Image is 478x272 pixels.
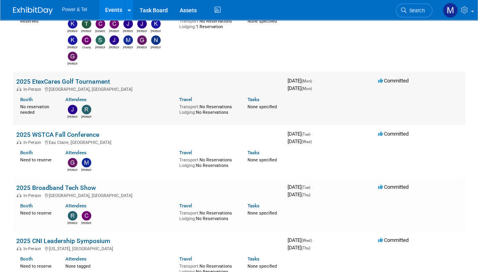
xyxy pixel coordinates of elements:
span: In-Person [23,246,44,251]
div: Gary Mau [67,167,77,172]
a: Tasks [248,256,259,262]
a: Travel [179,203,192,209]
div: Jesse Clark [123,29,133,33]
span: [DATE] [288,85,312,91]
img: Gus Vasilakis [137,35,147,45]
div: Eau Claire, [GEOGRAPHIC_DATA] [16,139,281,145]
img: In-Person Event [17,193,21,197]
div: Need to reserve [20,156,54,163]
div: Scott Wisneski [95,45,105,50]
span: (Wed) [301,140,312,144]
span: (Mon) [301,86,312,91]
a: Booth [20,256,33,262]
span: Transport: [179,157,200,163]
span: (Tue) [301,185,310,190]
img: Michael Mackeben [82,158,91,167]
img: In-Person Event [17,246,21,250]
div: No Reservations No Reservations [179,209,236,221]
a: Tasks [248,203,259,209]
div: Greg Heard [67,61,77,66]
a: Booth [20,97,33,102]
span: None specified [248,211,277,216]
a: Attendees [65,256,86,262]
div: Reserved [20,17,54,24]
div: Charity Deaton [81,45,91,50]
div: Collins O'Toole [109,29,119,33]
img: In-Person Event [17,87,21,91]
span: Committed [378,78,409,84]
img: Jerry Johnson [68,105,77,114]
span: [DATE] [288,245,310,251]
span: Committed [378,184,409,190]
span: [DATE] [288,237,314,243]
img: Robert Zuzek [82,105,91,114]
img: Nate Derbyshire [151,35,161,45]
span: Power & Tel [62,7,87,12]
div: Gus Vasilakis [137,45,147,50]
div: Tammy Pilkington [81,29,91,33]
a: Travel [179,150,192,155]
div: [GEOGRAPHIC_DATA], [GEOGRAPHIC_DATA] [16,192,281,198]
a: Tasks [248,97,259,102]
span: None specified [248,104,277,109]
img: Jeff Porter [109,35,119,45]
span: (Wed) [301,238,312,243]
a: 2025 Broadband Tech Show [16,184,96,192]
img: Kevin Stevens [151,19,161,29]
img: Mike Kruszewski [123,35,133,45]
img: Jesse Clark [123,19,133,29]
span: [DATE] [288,138,312,144]
a: Attendees [65,203,86,209]
div: Michael Mackeben [81,167,91,172]
span: Lodging: [179,24,196,29]
span: [DATE] [288,131,313,137]
span: Transport: [179,104,200,109]
a: 2025 WSTCA Fall Conference [16,131,99,138]
div: Robin Mayne [67,220,77,225]
span: Transport: [179,264,200,269]
div: [GEOGRAPHIC_DATA], [GEOGRAPHIC_DATA] [16,86,281,92]
span: None specified [248,157,277,163]
div: Jeff Porter [109,45,119,50]
img: In-Person Event [17,140,21,144]
div: Nate Derbyshire [151,45,161,50]
span: Lodging: [179,163,196,168]
img: Robin Mayne [68,211,77,220]
span: In-Person [23,87,44,92]
div: Need to reserve [20,209,54,216]
img: Charity Deaton [82,35,91,45]
a: Search [396,4,432,17]
span: [DATE] [288,78,314,84]
span: Committed [378,237,409,243]
div: Kevin Stevens [151,29,161,33]
img: Kevin Heflin [68,35,77,45]
img: Kevin Wilkes [68,19,77,29]
div: Kevin Wilkes [67,29,77,33]
a: Travel [179,256,192,262]
a: 2025 CNI Leadership Symposium [16,237,110,245]
a: Booth [20,150,33,155]
span: - [311,131,313,137]
span: (Thu) [301,246,310,250]
span: (Tue) [301,132,310,136]
img: ExhibitDay [13,7,53,15]
span: Transport: [179,211,200,216]
span: [DATE] [288,192,310,197]
a: Tasks [248,150,259,155]
img: Gary Mau [68,158,77,167]
div: No Reservations No Reservations [179,156,236,168]
div: No Reservations No Reservations [179,103,236,115]
a: Travel [179,97,192,102]
span: In-Person [23,193,44,198]
a: 2025 EtexCares Golf Tournament [16,78,110,85]
span: Lodging: [179,110,196,115]
div: Chad Smith [81,220,91,225]
div: [US_STATE], [GEOGRAPHIC_DATA] [16,245,281,251]
a: Attendees [65,150,86,155]
span: Lodging: [179,216,196,221]
img: Collins O'Toole [109,19,119,29]
span: (Mon) [301,79,312,83]
a: Attendees [65,97,86,102]
div: Kevin Heflin [67,45,77,50]
img: Greg Heard [68,52,77,61]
